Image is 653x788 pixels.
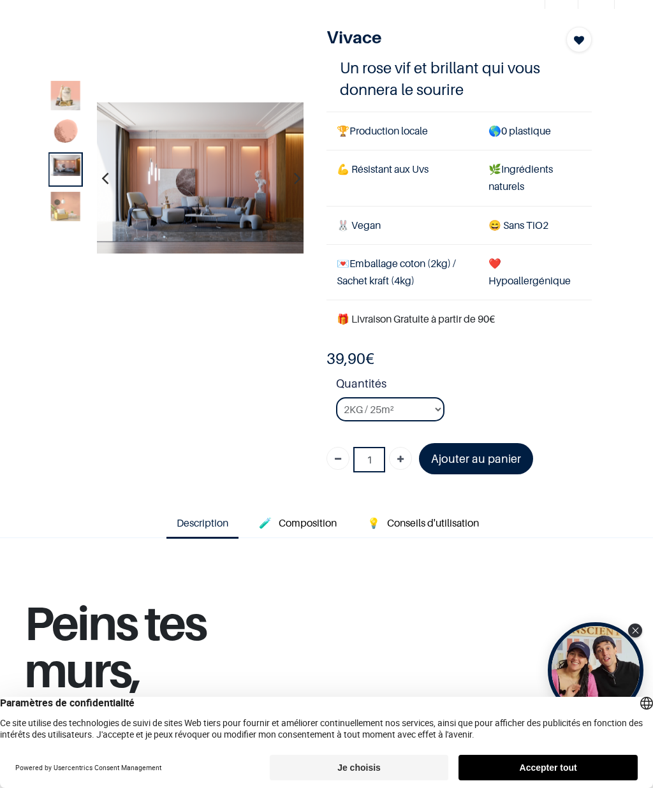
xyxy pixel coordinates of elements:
[548,622,643,718] div: Tolstoy bubble widget
[177,516,228,529] span: Description
[478,150,592,206] td: Ingrédients naturels
[97,102,304,254] img: Product image
[548,622,643,718] div: Open Tolstoy
[336,375,592,397] strong: Quantités
[389,447,412,470] a: Ajouter
[548,622,643,718] div: Open Tolstoy widget
[326,349,365,368] span: 39,90
[488,124,501,137] span: 🌎
[566,27,592,52] button: Add to wishlist
[488,163,501,175] span: 🌿
[337,163,429,175] span: 💪 Résistant aux Uvs
[478,112,592,150] td: 0 plastique
[340,57,578,100] h4: Un rose vif et brillant qui vous donnera le sourire
[24,599,312,710] h1: Peins tes murs,
[259,516,272,529] span: 🧪
[488,219,509,231] span: 😄 S
[478,206,592,244] td: ans TiO2
[50,118,80,147] img: Product image
[326,447,349,470] a: Supprimer
[337,257,349,270] span: 💌
[326,112,478,150] td: Production locale
[337,124,349,137] span: 🏆
[50,155,80,176] img: Product image
[628,624,642,638] div: Close Tolstoy widget
[478,244,592,300] td: ❤️Hypoallergénique
[326,244,478,300] td: Emballage coton (2kg) / Sachet kraft (4kg)
[326,27,552,47] h1: Vivace
[574,33,584,48] span: Add to wishlist
[337,312,495,325] font: 🎁 Livraison Gratuite à partir de 90€
[387,516,479,529] span: Conseils d'utilisation
[419,443,533,474] a: Ajouter au panier
[326,349,374,368] b: €
[431,452,521,465] font: Ajouter au panier
[50,192,80,221] img: Product image
[337,219,381,231] span: 🐰 Vegan
[50,81,80,110] img: Product image
[279,516,337,529] span: Composition
[367,516,380,529] span: 💡
[11,11,49,49] button: Open chat widget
